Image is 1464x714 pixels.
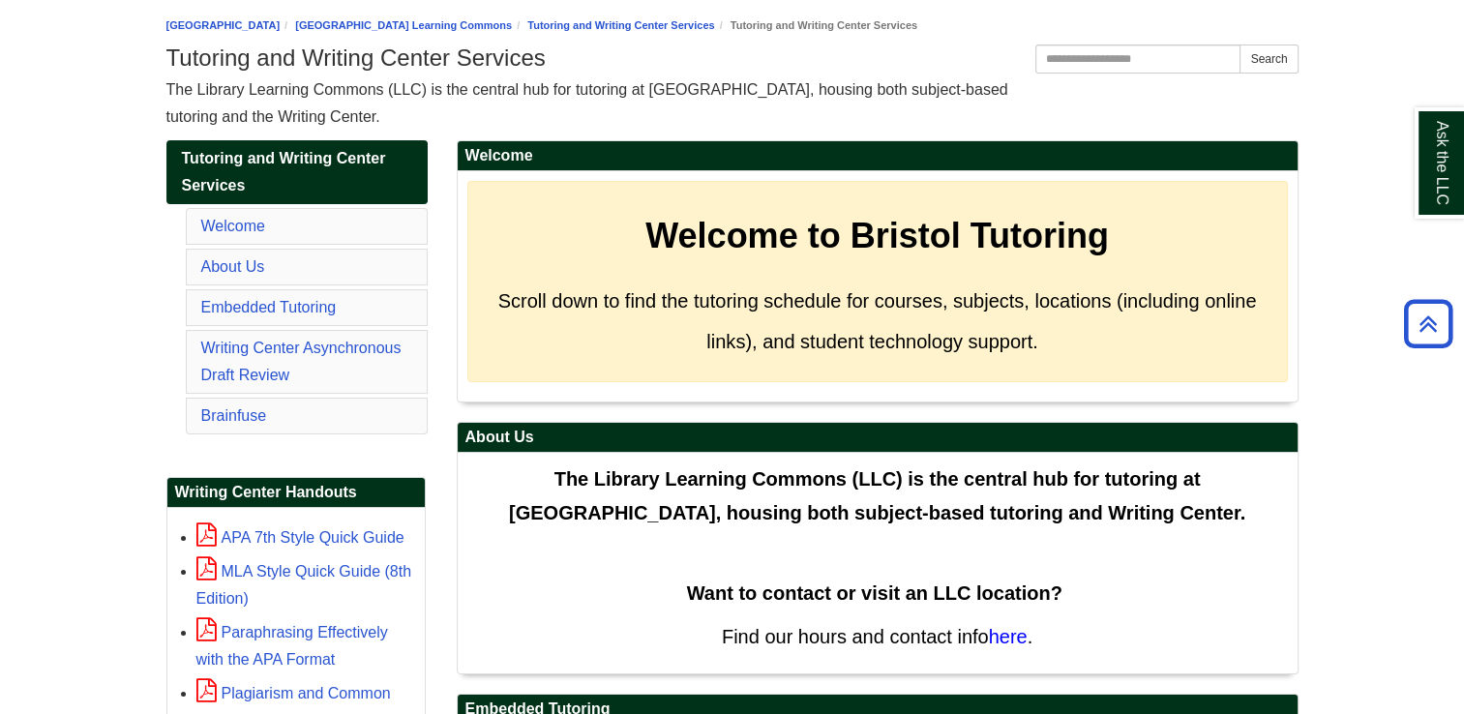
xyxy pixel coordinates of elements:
[1028,626,1033,647] span: .
[166,16,1299,35] nav: breadcrumb
[166,140,428,204] a: Tutoring and Writing Center Services
[1397,311,1459,337] a: Back to Top
[722,626,989,647] span: Find our hours and contact info
[201,340,402,383] a: Writing Center Asynchronous Draft Review
[509,468,1245,523] span: The Library Learning Commons (LLC) is the central hub for tutoring at [GEOGRAPHIC_DATA], housing ...
[166,45,1299,72] h1: Tutoring and Writing Center Services
[458,141,1298,171] h2: Welcome
[1240,45,1298,74] button: Search
[167,478,425,508] h2: Writing Center Handouts
[295,19,512,31] a: [GEOGRAPHIC_DATA] Learning Commons
[196,624,388,668] a: Paraphrasing Effectively with the APA Format
[715,16,917,35] li: Tutoring and Writing Center Services
[182,150,386,193] span: Tutoring and Writing Center Services
[687,582,1062,604] strong: Want to contact or visit an LLC location?
[166,19,281,31] a: [GEOGRAPHIC_DATA]
[498,290,1257,352] span: Scroll down to find the tutoring schedule for courses, subjects, locations (including online link...
[201,258,265,275] a: About Us
[201,218,265,234] a: Welcome
[989,626,1028,647] a: here
[645,216,1109,255] strong: Welcome to Bristol Tutoring
[196,529,404,546] a: APA 7th Style Quick Guide
[458,423,1298,453] h2: About Us
[166,81,1008,125] span: The Library Learning Commons (LLC) is the central hub for tutoring at [GEOGRAPHIC_DATA], housing ...
[196,563,412,607] a: MLA Style Quick Guide (8th Edition)
[201,407,267,424] a: Brainfuse
[527,19,714,31] a: Tutoring and Writing Center Services
[201,299,337,315] a: Embedded Tutoring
